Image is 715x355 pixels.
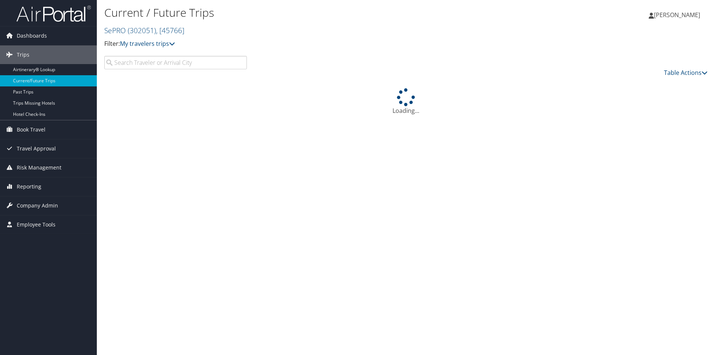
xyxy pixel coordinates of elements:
[104,5,506,20] h1: Current / Future Trips
[654,11,700,19] span: [PERSON_NAME]
[664,69,708,77] a: Table Actions
[17,26,47,45] span: Dashboards
[104,25,184,35] a: SePRO
[104,88,708,115] div: Loading...
[17,120,45,139] span: Book Travel
[17,158,61,177] span: Risk Management
[156,25,184,35] span: , [ 45766 ]
[17,196,58,215] span: Company Admin
[128,25,156,35] span: ( 302051 )
[649,4,708,26] a: [PERSON_NAME]
[104,56,247,69] input: Search Traveler or Arrival City
[17,177,41,196] span: Reporting
[16,5,91,22] img: airportal-logo.png
[104,39,506,49] p: Filter:
[120,39,175,48] a: My travelers trips
[17,215,55,234] span: Employee Tools
[17,45,29,64] span: Trips
[17,139,56,158] span: Travel Approval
